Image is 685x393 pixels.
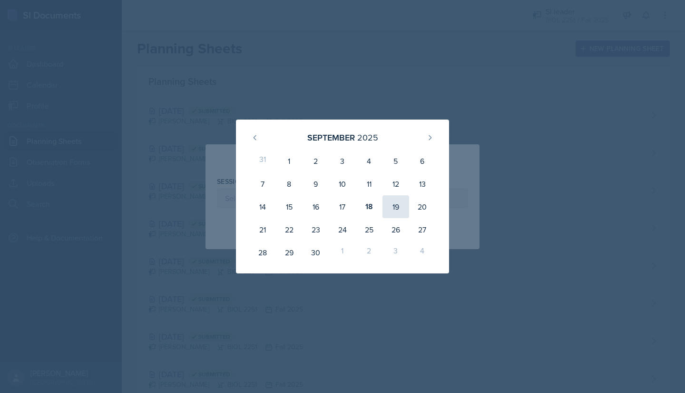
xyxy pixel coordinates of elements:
div: 19 [382,195,409,218]
div: 24 [329,218,356,241]
div: 5 [382,150,409,172]
div: 13 [409,172,436,195]
div: 30 [303,241,329,264]
div: 25 [356,218,382,241]
div: 9 [303,172,329,195]
div: 21 [249,218,276,241]
div: 20 [409,195,436,218]
div: 10 [329,172,356,195]
div: 8 [276,172,303,195]
div: 3 [382,241,409,264]
div: 1 [276,150,303,172]
div: 29 [276,241,303,264]
div: 1 [329,241,356,264]
div: 22 [276,218,303,241]
div: 2025 [357,131,378,144]
div: 7 [249,172,276,195]
div: 4 [356,150,382,172]
div: 18 [356,195,382,218]
div: September [307,131,355,144]
div: 28 [249,241,276,264]
div: 2 [303,150,329,172]
div: 14 [249,195,276,218]
div: 17 [329,195,356,218]
div: 23 [303,218,329,241]
div: 11 [356,172,382,195]
div: 16 [303,195,329,218]
div: 12 [382,172,409,195]
div: 4 [409,241,436,264]
div: 6 [409,150,436,172]
div: 26 [382,218,409,241]
div: 2 [356,241,382,264]
div: 27 [409,218,436,241]
div: 3 [329,150,356,172]
div: 31 [249,150,276,172]
div: 15 [276,195,303,218]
